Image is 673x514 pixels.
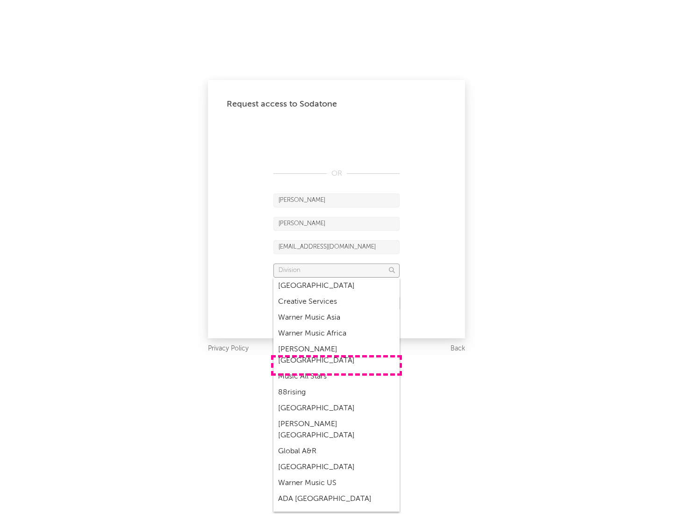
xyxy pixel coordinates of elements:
[273,491,400,507] div: ADA [GEOGRAPHIC_DATA]
[273,416,400,443] div: [PERSON_NAME] [GEOGRAPHIC_DATA]
[273,240,400,254] input: Email
[451,343,465,355] a: Back
[273,385,400,400] div: 88rising
[273,168,400,179] div: OR
[273,310,400,326] div: Warner Music Asia
[273,264,400,278] input: Division
[273,217,400,231] input: Last Name
[273,342,400,369] div: [PERSON_NAME] [GEOGRAPHIC_DATA]
[273,400,400,416] div: [GEOGRAPHIC_DATA]
[273,294,400,310] div: Creative Services
[273,193,400,207] input: First Name
[273,278,400,294] div: [GEOGRAPHIC_DATA]
[273,459,400,475] div: [GEOGRAPHIC_DATA]
[208,343,249,355] a: Privacy Policy
[273,443,400,459] div: Global A&R
[227,99,446,110] div: Request access to Sodatone
[273,326,400,342] div: Warner Music Africa
[273,369,400,385] div: Music All Stars
[273,475,400,491] div: Warner Music US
